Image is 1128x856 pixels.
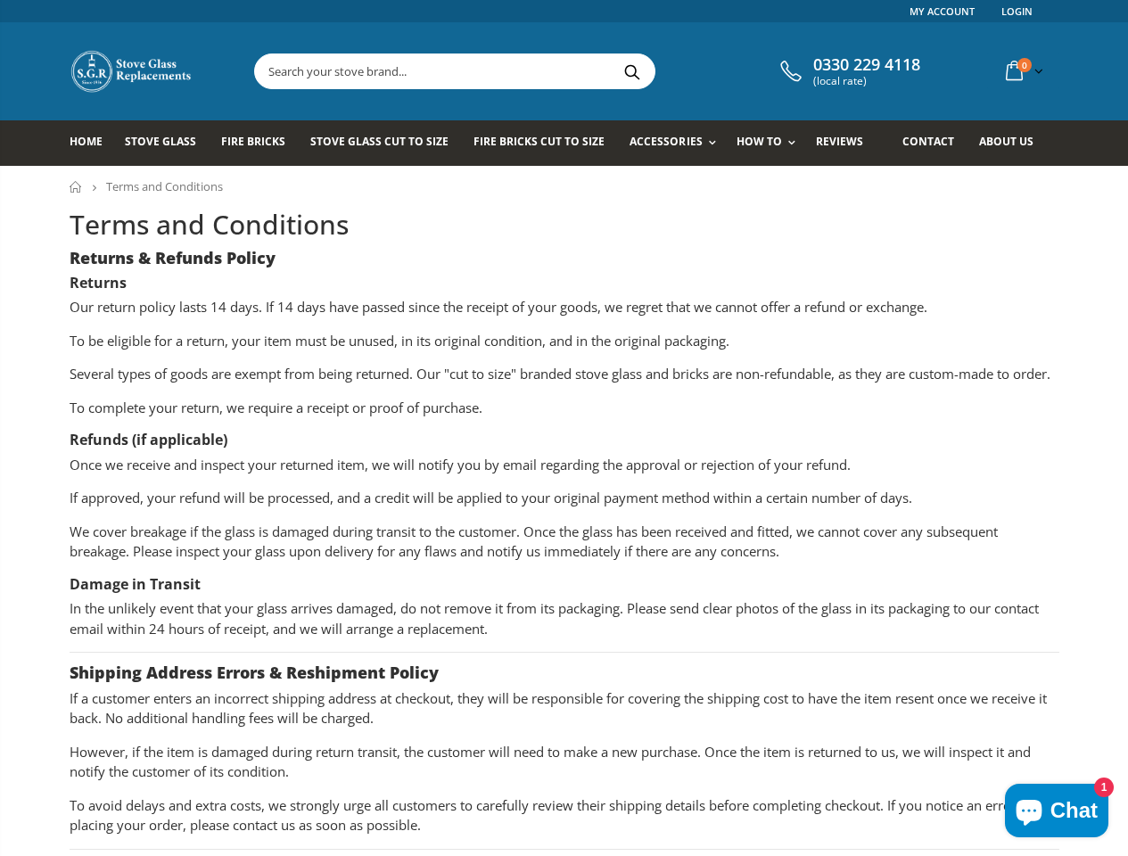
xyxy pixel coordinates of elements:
span: About us [979,134,1033,149]
a: How To [737,120,804,166]
span: Contact [902,134,954,149]
strong: Shipping Address Errors & Reshipment Policy [70,662,439,683]
span: Reviews [816,134,863,149]
a: Contact [902,120,967,166]
span: Stove Glass [125,134,196,149]
span: Home [70,134,103,149]
p: Our return policy lasts 14 days. If 14 days have passed since the receipt of your goods, we regre... [70,297,1059,317]
a: Home [70,120,116,166]
p: In the unlikely event that your glass arrives damaged, do not remove it from its packaging. Pleas... [70,598,1059,638]
a: Stove Glass [125,120,210,166]
a: About us [979,120,1047,166]
p: If approved, your refund will be processed, and a credit will be applied to your original payment... [70,488,1059,508]
strong: Returns [70,273,127,292]
a: Fire Bricks [221,120,299,166]
span: Terms and Conditions [106,178,223,194]
strong: Returns & Refunds Policy [70,247,276,268]
p: Once we receive and inspect your returned item, we will notify you by email regarding the approva... [70,455,1059,475]
p: To complete your return, we require a receipt or proof of purchase. [70,398,1059,418]
input: Search your stove brand... [255,54,854,88]
img: Stove Glass Replacement [70,49,194,94]
span: (local rate) [813,75,920,87]
strong: Damage in Transit [70,574,201,594]
span: 0 [1017,58,1032,72]
inbox-online-store-chat: Shopify online store chat [1000,784,1114,842]
p: To avoid delays and extra costs, we strongly urge all customers to carefully review their shippin... [70,795,1059,835]
button: Search [613,54,653,88]
h1: Terms and Conditions [70,207,1059,243]
p: Several types of goods are exempt from being returned. Our "cut to size" branded stove glass and ... [70,364,1059,384]
span: 0330 229 4118 [813,55,920,75]
span: Stove Glass Cut To Size [310,134,449,149]
span: Fire Bricks Cut To Size [473,134,605,149]
a: Accessories [630,120,724,166]
p: However, if the item is damaged during return transit, the customer will need to make a new purch... [70,742,1059,782]
p: If a customer enters an incorrect shipping address at checkout, they will be responsible for cove... [70,688,1059,728]
a: Stove Glass Cut To Size [310,120,462,166]
a: Fire Bricks Cut To Size [473,120,618,166]
span: How To [737,134,782,149]
p: To be eligible for a return, your item must be unused, in its original condition, and in the orig... [70,331,1059,351]
span: Accessories [630,134,702,149]
a: Home [70,181,83,193]
a: Reviews [816,120,877,166]
p: We cover breakage if the glass is damaged during transit to the customer. Once the glass has been... [70,522,1059,562]
a: 0 [999,53,1047,88]
strong: Refunds (if applicable) [70,430,227,449]
span: Fire Bricks [221,134,285,149]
